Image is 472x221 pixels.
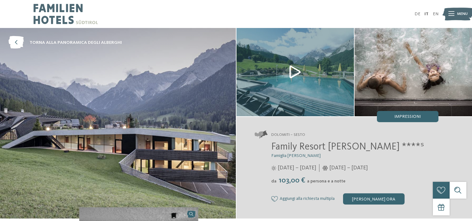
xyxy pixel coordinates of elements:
[271,142,424,152] span: Family Resort [PERSON_NAME] ****ˢ
[329,164,368,172] span: [DATE] – [DATE]
[271,179,277,183] span: da
[343,193,405,205] div: [PERSON_NAME] ora
[322,166,328,171] i: Orari d'apertura inverno
[277,177,306,184] span: 103,00 €
[307,179,346,183] span: a persona e a notte
[236,28,354,116] img: Il nostro family hotel a Sesto, il vostro rifugio sulle Dolomiti.
[433,12,438,16] a: EN
[457,11,468,17] span: Menu
[271,154,321,158] span: Famiglia [PERSON_NAME]
[394,114,421,119] span: Impressioni
[280,196,335,201] span: Aggiungi alla richiesta multipla
[271,132,305,138] span: Dolomiti – Sesto
[8,36,122,49] a: torna alla panoramica degli alberghi
[30,39,122,46] span: torna alla panoramica degli alberghi
[278,164,316,172] span: [DATE] – [DATE]
[355,28,472,116] img: Il nostro family hotel a Sesto, il vostro rifugio sulle Dolomiti.
[424,12,428,16] a: IT
[271,166,276,171] i: Orari d'apertura estate
[415,12,420,16] a: DE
